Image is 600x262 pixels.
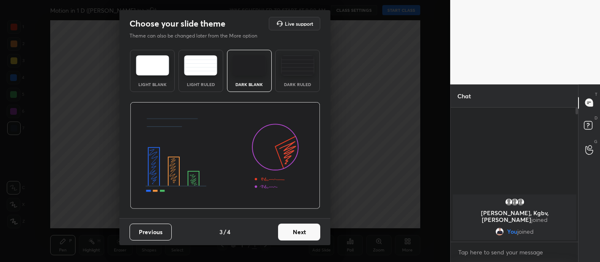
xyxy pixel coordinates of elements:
[451,193,578,242] div: grid
[495,227,504,236] img: b9b8c977c0ad43fea1605c3bc145410e.jpg
[130,102,320,209] img: darkThemeBanner.d06ce4a2.svg
[595,91,597,97] p: T
[458,210,571,223] p: [PERSON_NAME], Kgbv, [PERSON_NAME]
[516,198,524,206] img: default.png
[595,115,597,121] p: D
[224,227,226,236] h4: /
[130,224,172,240] button: Previous
[184,82,218,86] div: Light Ruled
[594,138,597,145] p: G
[232,82,266,86] div: Dark Blank
[451,85,478,107] p: Chat
[504,198,513,206] img: default.png
[219,227,223,236] h4: 3
[278,224,320,240] button: Next
[130,18,225,29] h2: Choose your slide theme
[232,55,266,76] img: darkTheme.f0cc69e5.svg
[184,55,217,76] img: lightRuledTheme.5fabf969.svg
[227,227,230,236] h4: 4
[130,32,266,40] p: Theme can also be changed later from the More option
[135,82,169,86] div: Light Blank
[281,55,314,76] img: darkRuledTheme.de295e13.svg
[507,228,517,235] span: You
[510,198,519,206] img: default.png
[136,55,169,76] img: lightTheme.e5ed3b09.svg
[531,216,547,224] span: joined
[517,228,534,235] span: joined
[285,21,313,26] h5: Live support
[281,82,314,86] div: Dark Ruled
